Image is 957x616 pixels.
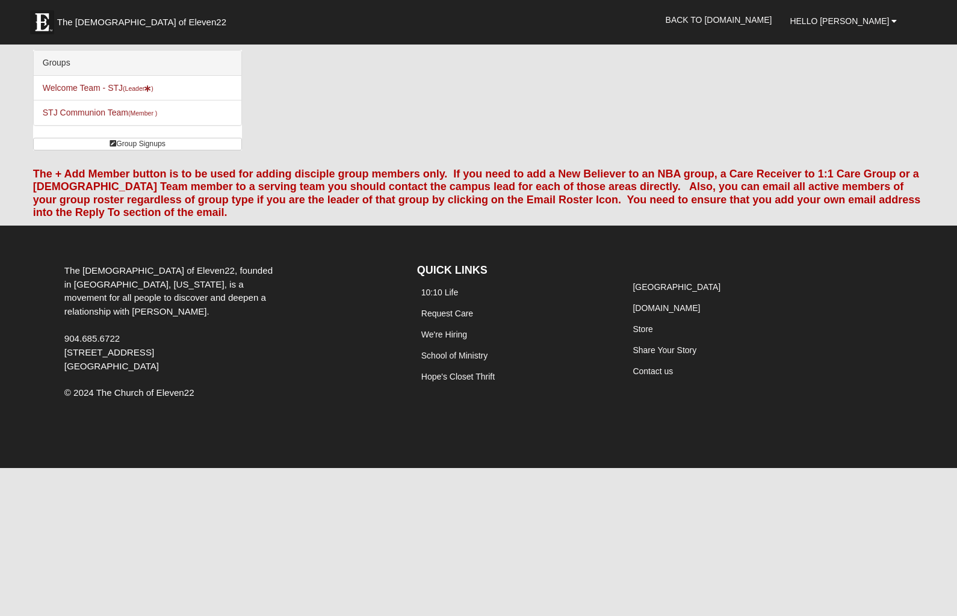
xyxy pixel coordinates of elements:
[421,330,467,339] a: We're Hiring
[633,366,673,376] a: Contact us
[417,264,611,277] h4: QUICK LINKS
[421,288,459,297] a: 10:10 Life
[43,108,158,117] a: STJ Communion Team(Member )
[64,361,159,371] span: [GEOGRAPHIC_DATA]
[421,372,495,381] a: Hope's Closet Thrift
[64,333,120,343] a: 904.685.6722
[55,264,291,374] div: The [DEMOGRAPHIC_DATA] of Eleven22, founded in [GEOGRAPHIC_DATA], [US_STATE], is a movement for a...
[128,109,157,117] small: (Member )
[633,345,696,355] a: Share Your Story
[421,309,473,318] a: Request Care
[33,138,243,150] a: Group Signups
[33,168,921,219] font: The + Add Member button is to be used for adding disciple group members only. If you need to add ...
[24,4,265,34] a: The [DEMOGRAPHIC_DATA] of Eleven22
[421,351,488,360] a: School of Ministry
[30,10,54,34] img: Eleven22 logo
[43,83,153,93] a: Welcome Team - STJ(Leader)
[657,5,781,35] a: Back to [DOMAIN_NAME]
[57,16,226,28] span: The [DEMOGRAPHIC_DATA] of Eleven22
[633,282,720,292] a: [GEOGRAPHIC_DATA]
[34,51,242,76] div: Groups
[633,303,700,313] a: [DOMAIN_NAME]
[633,324,652,334] a: Store
[123,85,153,92] small: (Leader )
[790,16,889,26] span: Hello [PERSON_NAME]
[64,387,194,398] span: © 2024 The Church of Eleven22
[781,6,906,36] a: Hello [PERSON_NAME]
